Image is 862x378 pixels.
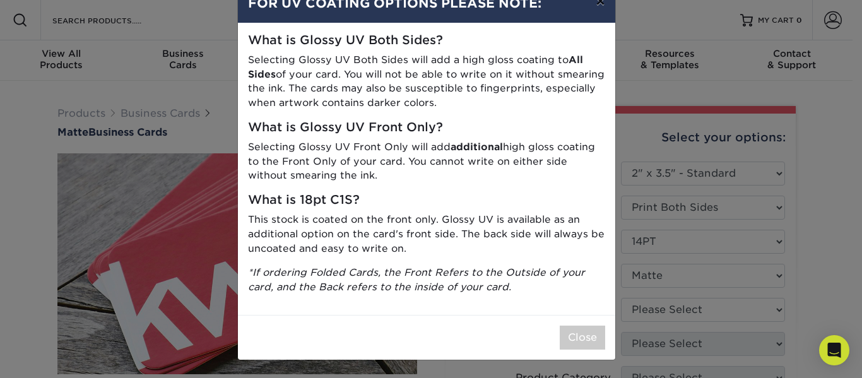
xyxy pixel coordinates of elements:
i: *If ordering Folded Cards, the Front Refers to the Outside of your card, and the Back refers to t... [248,266,585,293]
strong: All Sides [248,54,583,80]
p: Selecting Glossy UV Both Sides will add a high gloss coating to of your card. You will not be abl... [248,53,605,110]
p: This stock is coated on the front only. Glossy UV is available as an additional option on the car... [248,213,605,256]
p: Selecting Glossy UV Front Only will add high gloss coating to the Front Only of your card. You ca... [248,140,605,183]
button: Close [560,326,605,350]
h5: What is Glossy UV Front Only? [248,121,605,135]
strong: additional [451,141,503,153]
h5: What is 18pt C1S? [248,193,605,208]
div: Open Intercom Messenger [819,335,849,365]
h5: What is Glossy UV Both Sides? [248,33,605,48]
